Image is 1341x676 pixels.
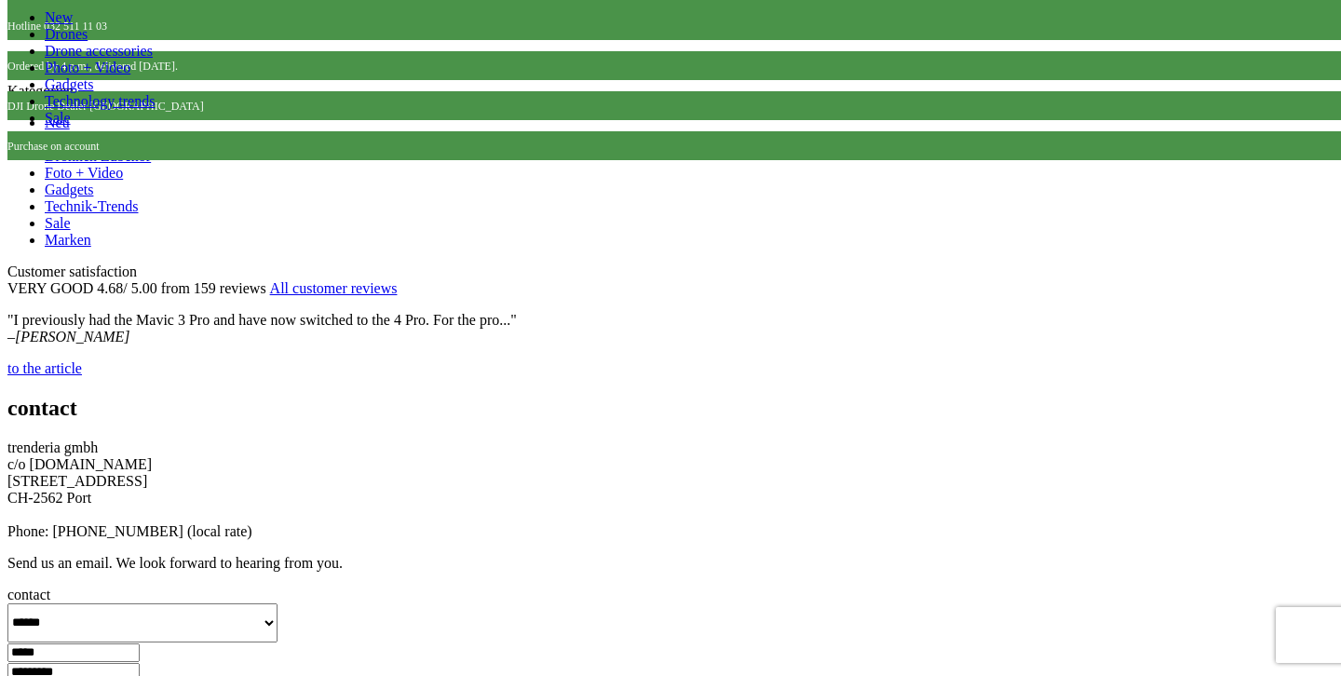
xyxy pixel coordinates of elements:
[45,215,71,231] a: Sale
[45,26,88,42] a: Drones
[7,264,137,279] font: Customer satisfaction
[7,360,82,376] a: to the article
[7,439,98,455] font: trenderia gmbh
[7,312,517,328] font: "I previously had the Mavic 3 Pro and have now switched to the 4 Pro. For the pro..."
[7,587,50,602] font: contact
[45,198,139,214] a: Technik-Trends
[45,93,155,109] a: Technology trends
[123,280,156,296] font: / 5.00
[45,43,153,59] a: Drone accessories
[45,110,71,126] a: Sale
[45,232,91,248] a: Marken
[7,490,91,506] font: CH-2562 Port
[7,140,100,153] font: Purchase on account
[97,280,123,296] font: 4.68
[161,280,266,296] font: from 159 reviews
[45,60,130,75] a: Photo + Video
[270,280,398,296] a: All customer reviews
[45,9,73,25] a: New
[7,396,77,420] font: contact
[7,329,15,345] font: –
[7,555,343,571] font: Send us an email. We look forward to hearing from you.
[7,473,147,489] font: [STREET_ADDRESS]
[45,182,93,197] a: Gadgets
[7,523,252,539] font: Phone: [PHONE_NUMBER] (local rate)
[15,329,130,345] font: [PERSON_NAME]
[7,456,152,472] font: c/o [DOMAIN_NAME]
[45,76,93,92] a: Gadgets
[7,280,93,296] font: VERY GOOD
[45,165,123,181] a: Foto + Video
